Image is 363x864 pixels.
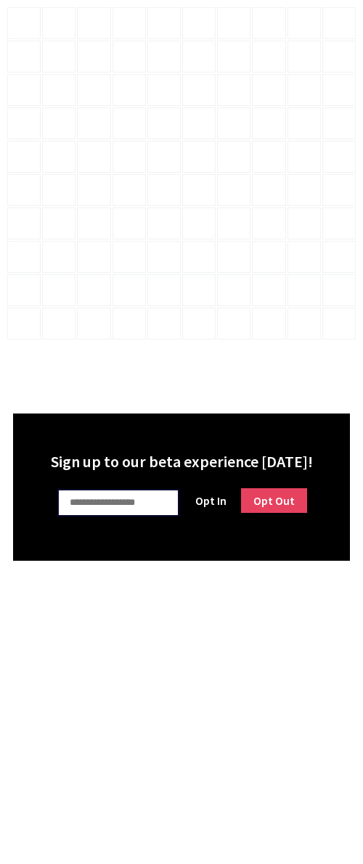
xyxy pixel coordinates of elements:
[322,241,356,273] td: h9
[113,241,146,273] td: h3
[252,241,285,273] td: h7
[113,174,146,206] td: f3
[147,74,181,106] td: c4
[77,141,110,173] td: e2
[252,274,285,306] td: i7
[147,308,181,340] td: j4
[322,107,356,139] td: d9
[217,274,250,306] td: i6
[252,174,285,206] td: f7
[322,308,356,340] td: j9
[287,107,321,139] td: d8
[147,7,181,39] td: a4
[42,207,76,239] td: g1
[77,174,110,206] td: f2
[287,41,321,73] td: b8
[217,308,250,340] td: j6
[322,207,356,239] td: g9
[322,74,356,106] td: c9
[217,241,250,273] td: h6
[287,74,321,106] td: c8
[182,107,216,139] td: d5
[147,274,181,306] td: i4
[182,7,216,39] td: a5
[287,174,321,206] td: f8
[287,308,321,340] td: j8
[252,207,285,239] td: g7
[252,107,285,139] td: d7
[147,141,181,173] td: e4
[183,488,239,513] a: Opt In
[147,207,181,239] td: g4
[252,141,285,173] td: e7
[287,274,321,306] td: i8
[252,308,285,340] td: j7
[77,7,110,39] td: a2
[182,41,216,73] td: b5
[42,308,76,340] td: j1
[217,41,250,73] td: b6
[182,207,216,239] td: g5
[252,74,285,106] td: c7
[217,7,250,39] td: a6
[22,451,341,472] div: Sign up to our beta experience [DATE]!
[7,107,41,139] td: d0
[182,141,216,173] td: e5
[42,74,76,106] td: c1
[113,308,146,340] td: j3
[252,41,285,73] td: b7
[182,174,216,206] td: f5
[322,174,356,206] td: f9
[7,207,41,239] td: g0
[322,274,356,306] td: i9
[113,41,146,73] td: b3
[182,241,216,273] td: h5
[7,174,41,206] td: f0
[287,241,321,273] td: h8
[7,7,41,39] td: a0
[77,207,110,239] td: g2
[147,107,181,139] td: d4
[217,74,250,106] td: c6
[42,274,76,306] td: i1
[42,7,76,39] td: a1
[42,174,76,206] td: f1
[147,241,181,273] td: h4
[113,74,146,106] td: c3
[182,274,216,306] td: i5
[77,241,110,273] td: h2
[42,41,76,73] td: b1
[217,107,250,139] td: d6
[147,174,181,206] td: f4
[287,207,321,239] td: g8
[77,74,110,106] td: c2
[77,308,110,340] td: j2
[7,41,41,73] td: b0
[147,41,181,73] td: b4
[7,74,41,106] td: c0
[322,7,356,39] td: a9
[113,141,146,173] td: e3
[322,141,356,173] td: e9
[113,207,146,239] td: g3
[182,74,216,106] td: c5
[113,7,146,39] td: a3
[113,274,146,306] td: i3
[42,107,76,139] td: d1
[7,308,41,340] td: j0
[7,274,41,306] td: i0
[287,141,321,173] td: e8
[42,241,76,273] td: h1
[182,308,216,340] td: j5
[217,141,250,173] td: e6
[287,7,321,39] td: a8
[113,107,146,139] td: d3
[77,41,110,73] td: b2
[7,141,41,173] td: e0
[77,107,110,139] td: d2
[322,41,356,73] td: b9
[241,488,307,513] a: Opt Out
[7,241,41,273] td: h0
[77,274,110,306] td: i2
[217,207,250,239] td: g6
